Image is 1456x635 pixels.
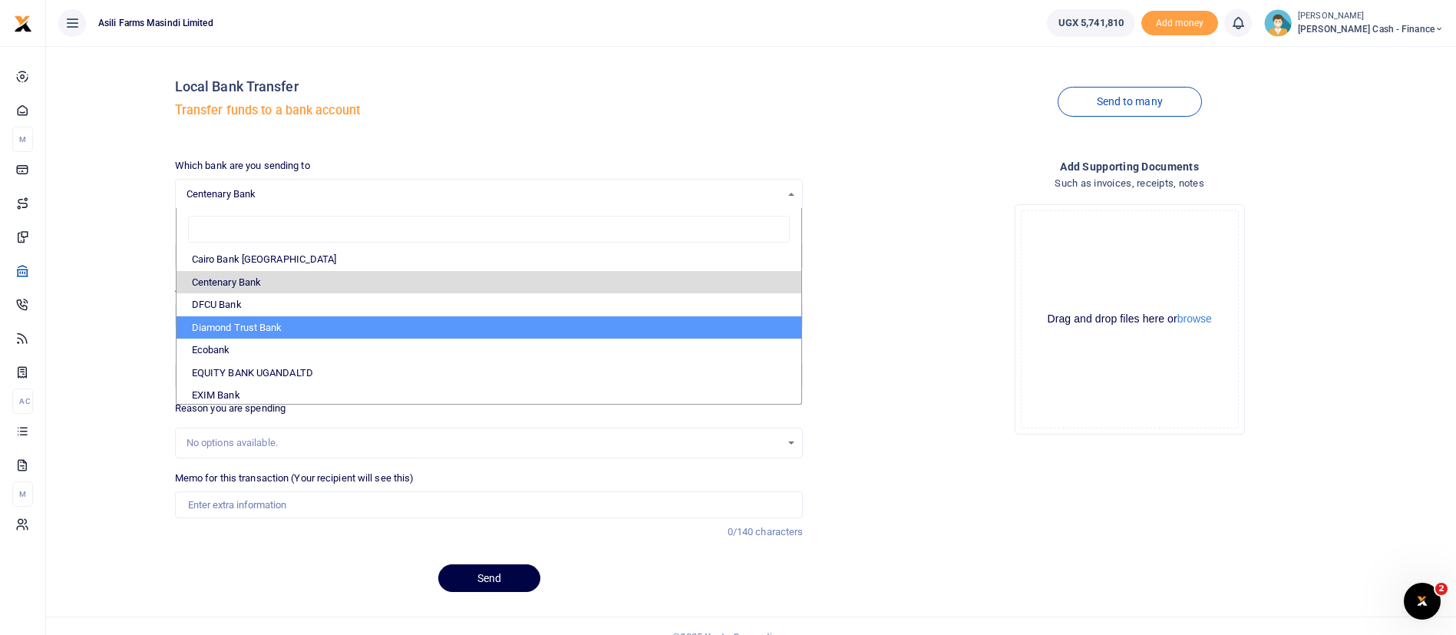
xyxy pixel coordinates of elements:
[177,248,802,271] li: Cairo Bank [GEOGRAPHIC_DATA]
[1264,9,1444,37] a: profile-user [PERSON_NAME] [PERSON_NAME] Cash - Finance
[187,435,781,451] div: No options available.
[175,471,414,486] label: Memo for this transaction (Your recipient will see this)
[1041,9,1141,37] li: Wallet ballance
[177,271,802,294] li: Centenary Bank
[175,243,483,269] input: Enter account number
[14,17,32,28] a: logo-small logo-large logo-large
[1015,204,1245,435] div: File Uploader
[1141,16,1218,28] a: Add money
[1058,87,1202,117] a: Send to many
[728,526,754,537] span: 0/140
[175,491,804,518] input: Enter extra information
[175,158,310,174] label: Which bank are you sending to
[438,564,540,592] button: Send
[92,16,220,30] span: Asili Farms Masindi Limited
[175,78,804,95] h4: Local Bank Transfer
[177,384,802,407] li: EXIM Bank
[12,389,33,414] li: Ac
[1298,10,1444,23] small: [PERSON_NAME]
[815,175,1444,192] h4: Such as invoices, receipts, notes
[1435,583,1448,595] span: 2
[1141,11,1218,36] span: Add money
[177,293,802,316] li: DFCU Bank
[177,362,802,385] li: EQUITY BANK UGANDALTD
[175,103,804,118] h5: Transfer funds to a bank account
[12,481,33,507] li: M
[177,316,802,339] li: Diamond Trust Bank
[187,187,781,202] span: Centenary Bank
[175,281,286,296] label: Amount you want to send
[1298,22,1444,36] span: [PERSON_NAME] Cash - Finance
[175,401,286,416] label: Reason you are spending
[175,303,804,329] input: UGX
[1141,11,1218,36] li: Toup your wallet
[1404,583,1441,620] iframe: Intercom live chat
[755,526,803,537] span: characters
[175,362,483,389] input: Enter phone number
[1022,312,1238,326] div: Drag and drop files here or
[1058,15,1124,31] span: UGX 5,741,810
[1177,313,1212,324] button: browse
[175,222,297,237] label: Recipient's account number
[815,158,1444,175] h4: Add supporting Documents
[175,341,239,356] label: Phone number
[177,339,802,362] li: Ecobank
[14,15,32,33] img: logo-small
[1264,9,1292,37] img: profile-user
[12,127,33,152] li: M
[1047,9,1135,37] a: UGX 5,741,810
